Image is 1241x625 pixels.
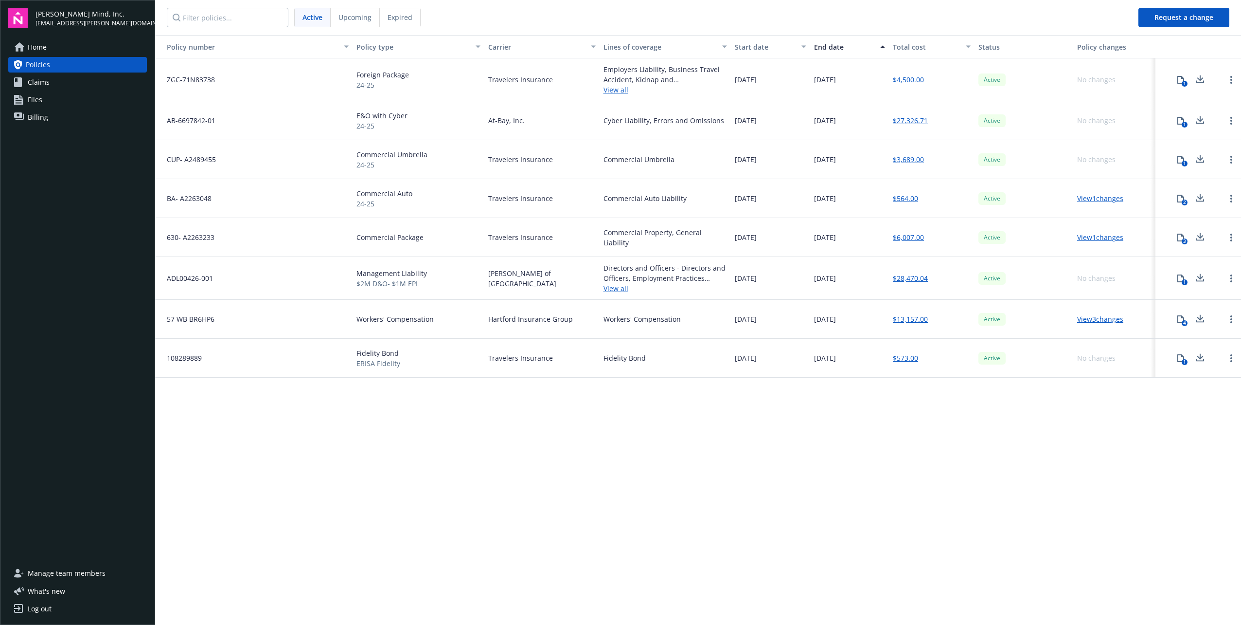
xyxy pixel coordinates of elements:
div: Commercial Property, General Liability [603,227,727,248]
span: ERISA Fidelity [356,358,400,368]
a: Home [8,39,147,55]
div: Lines of coverage [603,42,717,52]
div: 2 [1182,200,1188,205]
a: Billing [8,110,147,125]
button: [PERSON_NAME] Mind, Inc.[EMAIL_ADDRESS][PERSON_NAME][DOMAIN_NAME] [35,8,147,28]
span: [DATE] [735,193,757,203]
a: Policies [8,57,147,73]
span: [DATE] [735,314,757,324]
span: Manage team members [28,566,106,581]
span: E&O with Cyber [356,110,408,121]
a: Files [8,92,147,108]
span: [DATE] [814,74,836,85]
button: 1 [1171,70,1190,90]
a: View all [603,283,727,294]
button: Policy type [353,35,484,58]
button: 2 [1171,189,1190,208]
button: 4 [1171,310,1190,329]
button: What's new [8,586,81,596]
span: Active [982,75,1002,84]
span: Travelers Insurance [488,74,553,85]
div: 1 [1182,359,1188,365]
div: Policy number [159,42,338,52]
div: 1 [1182,161,1188,166]
div: 1 [1182,81,1188,87]
span: Active [982,155,1002,164]
a: Manage team members [8,566,147,581]
div: Status [978,42,1069,52]
div: Workers' Compensation [603,314,681,324]
span: Policies [26,57,50,73]
span: Management Liability [356,268,427,278]
span: [DATE] [814,193,836,203]
span: [DATE] [814,232,836,242]
span: [DATE] [735,154,757,165]
button: 3 [1171,228,1190,247]
span: 24-25 [356,199,412,209]
span: 57 WB BR6HP6 [159,314,214,324]
div: No changes [1077,353,1116,363]
span: Commercial Package [356,232,424,242]
span: [DATE] [735,74,757,85]
a: Open options [1225,115,1237,127]
span: Home [28,39,47,55]
div: Commercial Umbrella [603,154,674,165]
span: [DATE] [814,154,836,165]
button: Request a change [1138,8,1229,27]
span: Workers' Compensation [356,314,434,324]
span: Active [982,233,1002,242]
a: $27,326.71 [893,115,928,126]
div: Toggle SortBy [159,42,338,52]
img: navigator-logo.svg [8,8,28,28]
a: $573.00 [893,353,918,363]
a: View all [603,85,727,95]
button: End date [810,35,889,58]
span: Travelers Insurance [488,353,553,363]
span: Commercial Umbrella [356,149,427,160]
a: Open options [1225,193,1237,204]
span: 24-25 [356,121,408,131]
a: $3,689.00 [893,154,924,165]
div: Policy changes [1077,42,1152,52]
span: [DATE] [814,314,836,324]
span: $2M D&O- $1M EPL [356,278,427,289]
span: Active [982,274,1002,283]
a: $4,500.00 [893,74,924,85]
span: Fidelity Bond [356,348,400,358]
span: 24-25 [356,160,427,170]
span: 630- A2263233 [159,232,214,242]
span: At-Bay, Inc. [488,115,525,126]
button: 1 [1171,150,1190,169]
div: Commercial Auto Liability [603,193,687,203]
span: Active [982,194,1002,203]
span: Travelers Insurance [488,232,553,242]
div: Fidelity Bond [603,353,646,363]
span: Travelers Insurance [488,193,553,203]
div: No changes [1077,154,1116,165]
span: Commercial Auto [356,188,412,199]
span: [PERSON_NAME] of [GEOGRAPHIC_DATA] [488,268,596,289]
span: Hartford Insurance Group [488,314,573,324]
a: Open options [1225,232,1237,243]
span: BA- A2263048 [159,193,212,203]
button: Lines of coverage [600,35,731,58]
button: Policy changes [1073,35,1155,58]
span: Claims [28,74,50,90]
span: [DATE] [735,353,757,363]
span: ADL00426-001 [159,273,213,283]
span: 24-25 [356,80,409,90]
a: Open options [1225,352,1237,364]
button: 1 [1171,349,1190,368]
span: Expired [388,12,412,22]
button: 1 [1171,111,1190,130]
a: Claims [8,74,147,90]
div: 3 [1182,239,1188,244]
span: [DATE] [735,273,757,283]
div: Log out [28,601,52,617]
div: Directors and Officers - Directors and Officers, Employment Practices Liability - Employment Prac... [603,263,727,283]
span: [DATE] [735,232,757,242]
a: View 1 changes [1077,233,1123,242]
span: Upcoming [338,12,372,22]
div: Carrier [488,42,585,52]
a: $564.00 [893,193,918,203]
